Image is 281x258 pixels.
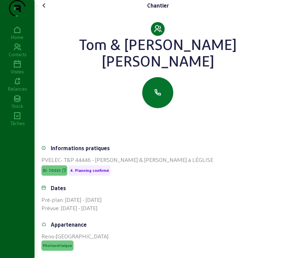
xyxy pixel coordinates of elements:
div: Chantier [147,1,169,10]
span: 4. Planning confirmé [70,168,109,173]
div: PVELEC- T&P 44446 - [PERSON_NAME] & [PERSON_NAME] à LÉGLISE [41,156,274,164]
div: Reno-[GEOGRAPHIC_DATA] [41,232,274,240]
div: Informations pratiques [51,144,110,152]
span: Photovoltaique [43,243,72,248]
div: Pré-plan: [DATE] - [DATE] [41,196,274,204]
span: ID: 70033 [43,168,61,173]
div: Tom & [PERSON_NAME] [41,36,274,52]
div: Appartenance [51,220,87,229]
div: Dates [51,184,66,192]
div: Prévue: [DATE] - [DATE] [41,204,274,212]
div: [PERSON_NAME] [41,52,274,69]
